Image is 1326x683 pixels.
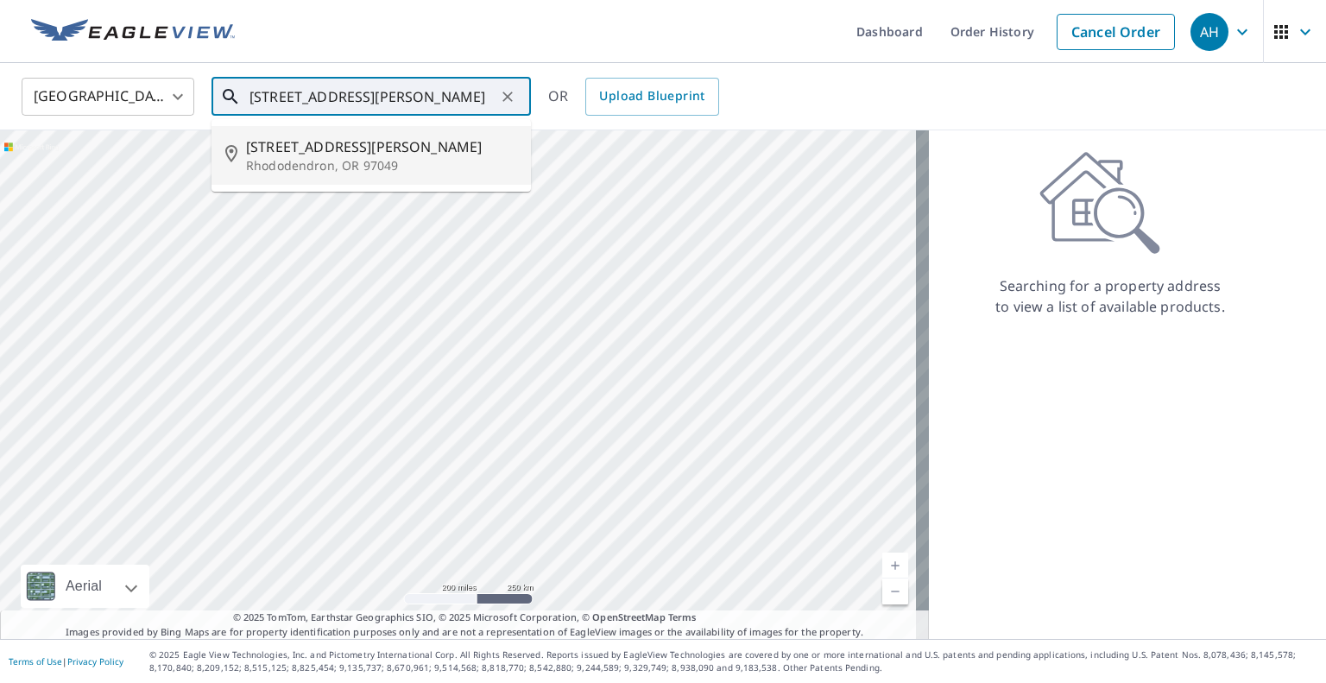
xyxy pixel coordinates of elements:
[246,157,517,174] p: Rhododendron, OR 97049
[22,73,194,121] div: [GEOGRAPHIC_DATA]
[548,78,719,116] div: OR
[994,275,1226,317] p: Searching for a property address to view a list of available products.
[233,610,697,625] span: © 2025 TomTom, Earthstar Geographics SIO, © 2025 Microsoft Corporation, ©
[9,656,123,667] p: |
[60,565,107,608] div: Aerial
[9,655,62,667] a: Terms of Use
[496,85,520,109] button: Clear
[149,648,1317,674] p: © 2025 Eagle View Technologies, Inc. and Pictometry International Corp. All Rights Reserved. Repo...
[592,610,665,623] a: OpenStreetMap
[31,19,235,45] img: EV Logo
[599,85,704,107] span: Upload Blueprint
[882,579,908,604] a: Current Level 5, Zoom Out
[585,78,718,116] a: Upload Blueprint
[882,553,908,579] a: Current Level 5, Zoom In
[249,73,496,121] input: Search by address or latitude-longitude
[246,136,517,157] span: [STREET_ADDRESS][PERSON_NAME]
[1190,13,1228,51] div: AH
[67,655,123,667] a: Privacy Policy
[668,610,697,623] a: Terms
[1057,14,1175,50] a: Cancel Order
[21,565,149,608] div: Aerial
